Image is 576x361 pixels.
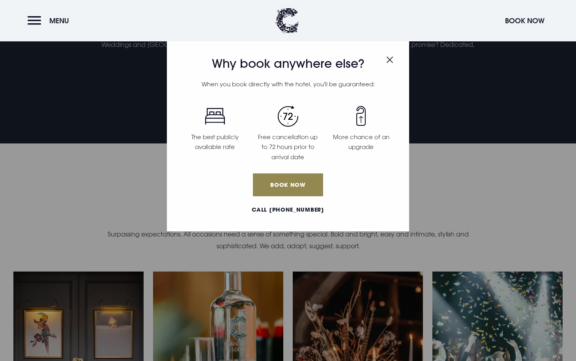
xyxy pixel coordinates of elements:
[275,8,299,33] img: Clandeboye Lodge
[178,79,398,89] p: When you book directly with the hotel, you'll be guaranteed:
[329,132,393,152] p: More chance of an upgrade
[501,12,548,29] button: Book Now
[49,16,69,25] span: Menu
[178,206,398,214] a: Call [PHONE_NUMBER]
[183,132,247,152] p: The best publicly available rate
[253,173,323,196] a: Book Now
[386,52,393,65] button: Close modal
[256,132,320,162] p: Free cancellation up to 72 hours prior to arrival date
[178,57,398,71] h3: Why book anywhere else?
[28,12,73,29] button: Menu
